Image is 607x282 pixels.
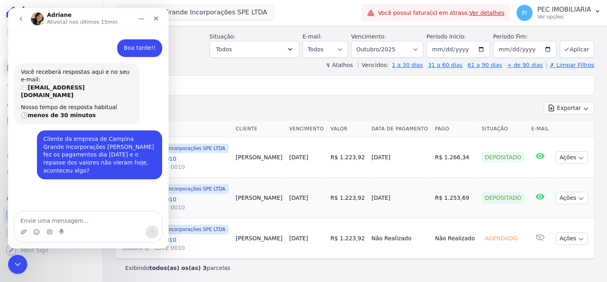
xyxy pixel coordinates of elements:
a: Transferências [3,130,99,146]
a: Minha Carteira [3,112,99,128]
button: Selecionador de Emoji [25,221,32,227]
div: PEC diz… [6,31,154,55]
td: Não Realizado [368,218,432,259]
th: Pago [432,121,478,137]
div: Cliente da empresa de Campina Grande Incorporações [PERSON_NAME] fez os pagamentos dia [DATE] e o... [35,127,148,166]
button: Selecionador de GIF [38,221,45,227]
div: Boa tarde!! [116,36,148,44]
a: Ver detalhes [469,10,504,16]
th: Valor [327,121,368,137]
a: 1 a 30 dias [392,62,423,68]
label: Situação: [209,33,235,40]
td: [PERSON_NAME] [233,218,286,259]
label: Período Inicío: [426,33,466,40]
button: Exportar [544,102,594,114]
button: Ações [556,192,588,204]
td: [PERSON_NAME] [233,137,286,178]
b: menos de 30 minutos [20,104,88,110]
iframe: Intercom live chat [8,8,168,248]
a: Conta Hent [3,225,99,241]
a: Contratos [3,42,99,58]
a: Quadra Q - LT 0010Quadra Q - LOTE 0010 [122,236,229,252]
button: Ações [556,232,588,245]
a: Clientes [3,95,99,111]
td: R$ 1.223,92 [327,218,368,259]
iframe: Intercom live chat [8,255,27,274]
div: Nosso tempo de resposta habitual 🕒 [13,95,125,111]
button: Enviar uma mensagem [138,217,150,230]
div: PEC diz… [6,122,154,178]
span: Campina Grande Incorporações SPE LTDA [122,184,229,194]
p: Ver opções [537,14,591,20]
a: [DATE] [289,154,308,160]
a: Crédito [3,148,99,164]
button: Ações [556,151,588,164]
a: Parcelas [3,59,99,75]
div: Plataformas [6,194,96,204]
label: E-mail: [302,33,322,40]
td: [DATE] [368,137,432,178]
div: Você receberá respostas aqui e no seu e-mail:✉️[EMAIL_ADDRESS][DOMAIN_NAME]Nosso tempo de respost... [6,55,132,116]
label: Vencidos: [358,62,388,68]
a: ✗ Limpar Filtros [546,62,594,68]
button: PI PEC IMOBILIARIA Ver opções [510,2,607,24]
span: Quadra Q - LOTE 0010 [122,244,229,252]
th: E-mail [528,121,552,137]
div: Depositado [481,192,524,203]
b: [EMAIL_ADDRESS][DOMAIN_NAME] [13,76,77,91]
span: Você possui fatura(s) em atraso. [378,9,504,17]
a: [DATE] [289,195,308,201]
label: ↯ Atalhos [325,62,353,68]
div: Depositado [481,152,524,163]
a: 61 a 90 dias [467,62,502,68]
th: Cliente [233,121,286,137]
a: Negativação [3,165,99,181]
td: Não Realizado [432,218,478,259]
button: Campina Grande Incorporações SPE LTDA [116,5,274,20]
span: Quadra Q - LOTE 0010 [122,163,229,171]
span: Todos [216,45,232,54]
span: Quadra Q - LOTE 0010 [122,203,229,211]
textarea: Envie uma mensagem... [7,204,154,217]
p: Ativo(a) nos últimos 15min [39,10,110,18]
input: Buscar por nome do lote ou do cliente [130,77,591,93]
button: Aplicar [560,41,594,58]
th: Situação [478,121,528,137]
button: Todos [209,41,299,58]
a: + de 90 dias [507,62,543,68]
a: Quadra Q - LT 0010Quadra Q - LOTE 0010 [122,155,229,171]
div: Operator diz… [6,55,154,123]
td: [PERSON_NAME] [233,178,286,218]
button: Upload do anexo [12,221,19,227]
div: Cliente da empresa de Campina Grande Incorporações [PERSON_NAME] fez os pagamentos dia [DATE] e o... [29,122,154,171]
td: R$ 1.223,92 [327,178,368,218]
p: PEC IMOBILIARIA [537,6,591,14]
span: Campina Grande Incorporações SPE LTDA [122,144,229,153]
a: Quadra Q - LT 0010Quadra Q - LOTE 0010 [122,195,229,211]
b: todos(as) os(as) 3 [149,265,207,271]
a: Lotes [3,77,99,93]
a: [DATE] [289,235,308,241]
td: R$ 1.266,34 [432,137,478,178]
div: Agendado [481,233,520,244]
button: Início [126,3,141,18]
td: [DATE] [368,178,432,218]
a: 31 a 60 dias [428,62,462,68]
p: Exibindo parcelas [125,264,230,272]
div: Boa tarde!! [109,31,154,49]
button: Start recording [51,221,57,227]
label: Período Fim: [493,32,556,41]
th: Contrato [116,121,233,137]
span: Campina Grande Incorporações SPE LTDA [122,225,229,234]
a: Recebíveis [3,207,99,223]
label: Vencimento: [351,33,386,40]
td: R$ 1.223,92 [327,137,368,178]
div: Fechar [141,3,155,18]
th: Data de Pagamento [368,121,432,137]
span: PI [522,10,527,16]
div: Você receberá respostas aqui e no seu e-mail: ✉️ [13,60,125,91]
th: Vencimento [286,121,327,137]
